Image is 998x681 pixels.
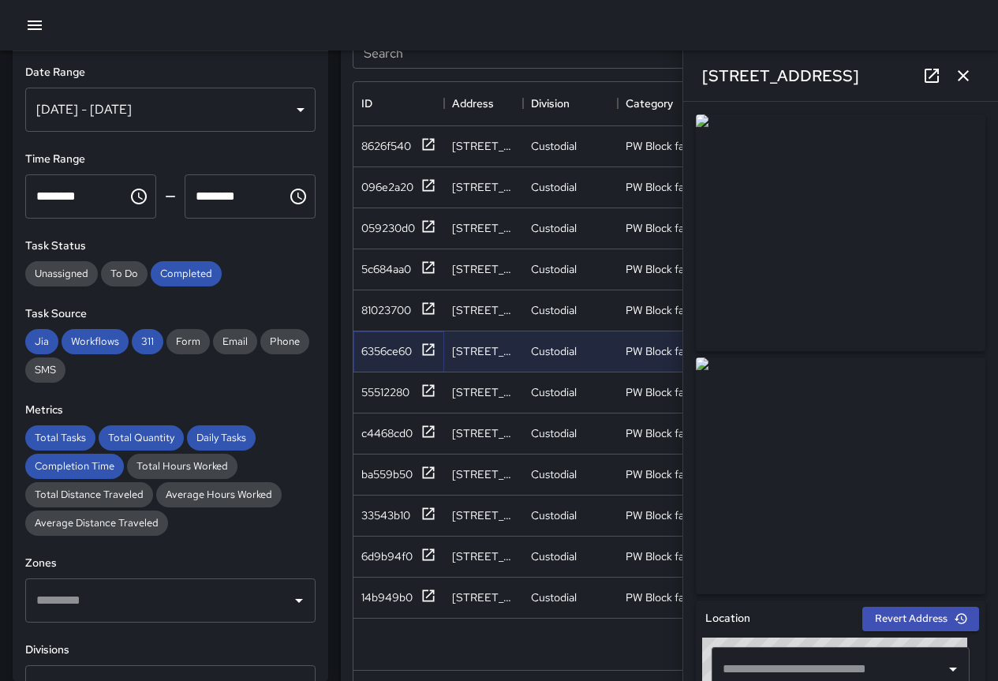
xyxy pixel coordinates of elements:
div: Custodial [531,466,577,482]
div: Address [452,81,494,125]
button: 6d9b94f0 [361,547,436,567]
div: 2229f Kūhiō Avenue [452,589,515,605]
span: Total Distance Traveled [25,488,153,501]
div: 55512280 [361,384,409,400]
span: Average Hours Worked [156,488,282,501]
div: Custodial [531,384,577,400]
div: Total Hours Worked [127,454,237,479]
div: Daily Tasks [187,425,256,451]
div: 364 Seaside Avenue [452,507,515,523]
button: 6356ce60 [361,342,436,361]
div: PW Block face [626,507,696,523]
div: Completed [151,261,222,286]
div: Custodial [531,179,577,195]
div: 364 Seaside Avenue [452,425,515,441]
span: Unassigned [25,267,98,280]
h6: Zones [25,555,316,572]
div: 364 Seaside Avenue [452,384,515,400]
div: 2260 Kūhiō Avenue [452,343,515,359]
span: Completed [151,267,222,280]
button: Open [288,589,310,612]
div: PW Block face [626,425,696,441]
div: Unassigned [25,261,98,286]
div: Workflows [62,329,129,354]
span: Total Tasks [25,431,95,444]
div: PW Block face [626,548,696,564]
div: Address [444,81,523,125]
div: Total Tasks [25,425,95,451]
div: 2255 Kūhiō Avenue [452,302,515,318]
button: c4468cd0 [361,424,436,443]
h6: Time Range [25,151,316,168]
button: 8626f540 [361,137,436,156]
div: 5c684aa0 [361,261,411,277]
div: 096e2a20 [361,179,413,195]
div: Custodial [531,548,577,564]
span: Form [166,335,210,348]
span: Average Distance Traveled [25,516,168,529]
div: Custodial [531,302,577,318]
div: PW Block face [626,220,696,236]
div: Custodial [531,220,577,236]
div: Email [213,329,257,354]
div: Total Distance Traveled [25,482,153,507]
div: 311 [132,329,163,354]
button: 55512280 [361,383,436,402]
div: ID [353,81,444,125]
div: Total Quantity [99,425,184,451]
div: 2237 Kūhiō Avenue [452,548,515,564]
button: Choose time, selected time is 12:00 AM [123,181,155,212]
h6: Metrics [25,402,316,419]
div: 14b949b0 [361,589,413,605]
button: 059230d0 [361,219,436,238]
div: ID [361,81,372,125]
div: PW Block face [626,138,696,154]
div: 059230d0 [361,220,415,236]
div: Custodial [531,425,577,441]
div: ba559b50 [361,466,413,482]
div: Category [618,81,720,125]
div: 2463 Kūhiō Avenue [452,179,515,195]
div: 6356ce60 [361,343,412,359]
span: Workflows [62,335,129,348]
div: PW Block face [626,179,696,195]
div: Custodial [531,261,577,277]
div: [DATE] - [DATE] [25,88,316,132]
button: 33543b10 [361,506,436,526]
div: PW Block face [626,384,696,400]
div: Average Hours Worked [156,482,282,507]
div: Custodial [531,589,577,605]
div: PW Block face [626,466,696,482]
h6: Task Status [25,238,316,255]
span: Daily Tasks [187,431,256,444]
div: PW Block face [626,343,696,359]
div: PW Block face [626,261,696,277]
button: 81023700 [361,301,436,320]
div: Category [626,81,673,125]
span: SMS [25,363,65,376]
div: Jia [25,329,58,354]
div: Average Distance Traveled [25,511,168,536]
div: 364 Seaside Avenue [452,466,515,482]
div: Phone [260,329,309,354]
div: PW Block face [626,302,696,318]
span: 311 [132,335,163,348]
div: 2303 Kalākaua Avenue [452,220,515,236]
div: Form [166,329,210,354]
button: 5c684aa0 [361,260,436,279]
button: Choose time, selected time is 11:59 PM [282,181,314,212]
button: 096e2a20 [361,178,436,197]
span: Phone [260,335,309,348]
button: ba559b50 [361,465,436,485]
span: Jia [25,335,58,348]
div: Custodial [531,507,577,523]
div: SMS [25,357,65,383]
div: Division [531,81,570,125]
div: 2299 Kūhiō Avenue [452,261,515,277]
div: Custodial [531,138,577,154]
div: 166 Liliʻuokalani Avenue [452,138,515,154]
div: Custodial [531,343,577,359]
h6: Task Source [25,305,316,323]
span: Total Hours Worked [127,459,237,473]
span: To Do [101,267,148,280]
